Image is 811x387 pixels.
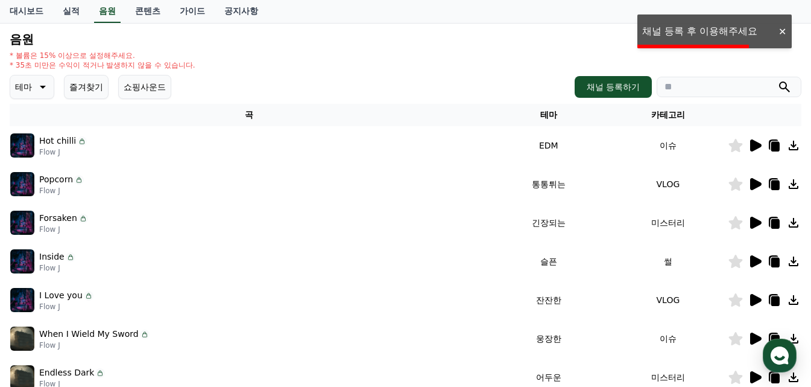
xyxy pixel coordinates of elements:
[39,341,150,350] p: Flow J
[80,287,156,317] a: 대화
[39,212,77,225] p: Forsaken
[10,51,195,60] p: * 볼륨은 15% 이상으로 설정해주세요.
[10,60,195,70] p: * 35초 미만은 수익이 적거나 발생하지 않을 수 있습니다.
[39,289,83,302] p: I Love you
[39,302,93,312] p: Flow J
[110,305,125,315] span: 대화
[608,242,728,281] td: 썰
[39,225,88,234] p: Flow J
[608,126,728,165] td: 이슈
[10,75,54,99] button: 테마
[39,173,73,186] p: Popcorn
[489,319,608,358] td: 웅장한
[489,165,608,203] td: 통통튀는
[608,104,728,126] th: 카테고리
[10,172,34,196] img: music
[4,287,80,317] a: 홈
[608,281,728,319] td: VLOG
[10,133,34,158] img: music
[39,251,65,263] p: Inside
[64,75,109,99] button: 즐겨찾기
[608,319,728,358] td: 이슈
[118,75,171,99] button: 쇼핑사운드
[489,126,608,165] td: EDM
[15,78,32,95] p: 테마
[489,242,608,281] td: 슬픈
[575,76,652,98] button: 채널 등록하기
[489,104,608,126] th: 테마
[608,165,728,203] td: VLOG
[10,33,801,46] h4: 음원
[38,305,45,315] span: 홈
[608,203,728,242] td: 미스터리
[489,203,608,242] td: 긴장되는
[39,263,75,273] p: Flow J
[10,327,34,351] img: music
[186,305,201,315] span: 설정
[39,135,76,147] p: Hot chilli
[10,211,34,235] img: music
[10,104,489,126] th: 곡
[156,287,232,317] a: 설정
[39,366,94,379] p: Endless Dark
[10,288,34,312] img: music
[39,147,87,157] p: Flow J
[39,186,84,196] p: Flow J
[489,281,608,319] td: 잔잔한
[39,328,139,341] p: When I Wield My Sword
[10,249,34,273] img: music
